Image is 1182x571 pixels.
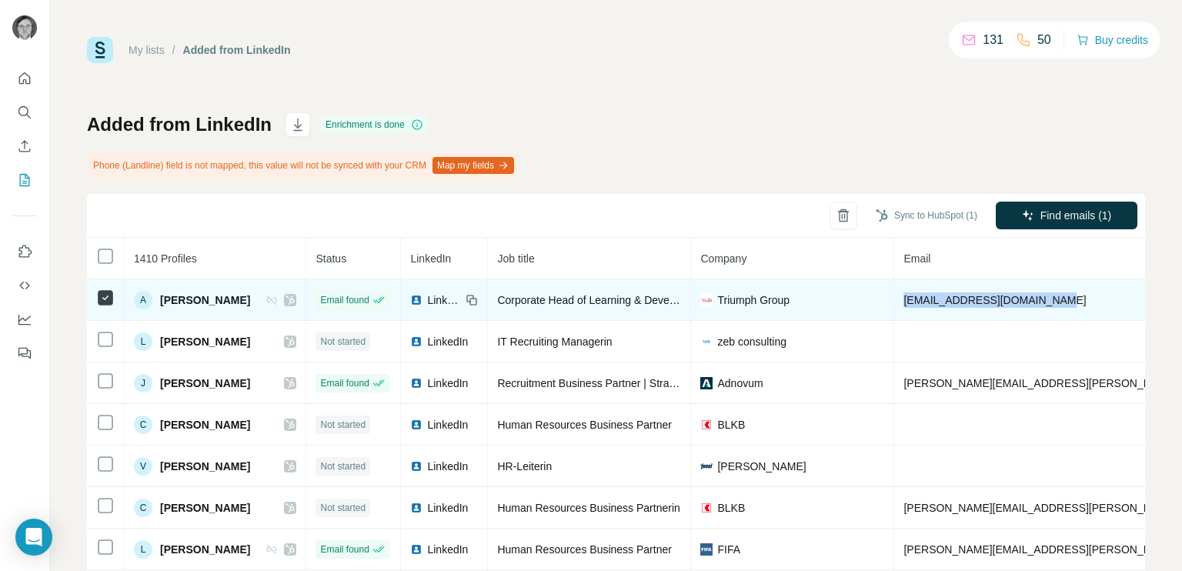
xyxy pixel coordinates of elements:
[717,292,790,308] span: Triumph Group
[15,519,52,556] div: Open Intercom Messenger
[700,294,713,306] img: company-logo
[983,31,1003,49] p: 131
[427,417,468,432] span: LinkedIn
[1077,29,1148,51] button: Buy credits
[497,419,671,431] span: Human Resources Business Partner
[87,112,272,137] h1: Added from LinkedIn
[160,459,250,474] span: [PERSON_NAME]
[497,502,679,514] span: Human Resources Business Partnerin
[700,377,713,389] img: company-logo
[410,543,422,556] img: LinkedIn logo
[160,334,250,349] span: [PERSON_NAME]
[134,291,152,309] div: A
[320,501,366,515] span: Not started
[410,460,422,472] img: LinkedIn logo
[12,132,37,160] button: Enrich CSV
[427,542,468,557] span: LinkedIn
[320,418,366,432] span: Not started
[700,460,713,472] img: company-logo
[427,334,468,349] span: LinkedIn
[134,499,152,517] div: C
[12,306,37,333] button: Dashboard
[134,416,152,434] div: C
[1040,208,1112,223] span: Find emails (1)
[410,377,422,389] img: LinkedIn logo
[316,252,346,265] span: Status
[427,459,468,474] span: LinkedIn
[134,332,152,351] div: L
[12,166,37,194] button: My lists
[12,238,37,265] button: Use Surfe on LinkedIn
[700,543,713,556] img: company-logo
[160,500,250,516] span: [PERSON_NAME]
[717,542,740,557] span: FIFA
[717,459,806,474] span: [PERSON_NAME]
[497,460,552,472] span: HR-Leiterin
[700,336,713,348] img: company-logo
[497,252,534,265] span: Job title
[700,502,713,514] img: company-logo
[320,293,369,307] span: Email found
[12,339,37,367] button: Feedback
[497,336,612,348] span: IT Recruiting Managerin
[160,417,250,432] span: [PERSON_NAME]
[432,157,514,174] button: Map my fields
[427,292,461,308] span: LinkedIn
[320,543,369,556] span: Email found
[410,419,422,431] img: LinkedIn logo
[410,336,422,348] img: LinkedIn logo
[160,292,250,308] span: [PERSON_NAME]
[134,540,152,559] div: L
[996,202,1137,229] button: Find emails (1)
[12,15,37,40] img: Avatar
[129,44,165,56] a: My lists
[134,252,197,265] span: 1410 Profiles
[160,542,250,557] span: [PERSON_NAME]
[160,376,250,391] span: [PERSON_NAME]
[320,376,369,390] span: Email found
[717,417,745,432] span: BLKB
[497,294,841,306] span: Corporate Head of Learning & Development and Talent Acquisition Lead
[87,37,113,63] img: Surfe Logo
[320,459,366,473] span: Not started
[700,419,713,431] img: company-logo
[172,42,175,58] li: /
[87,152,517,179] div: Phone (Landline) field is not mapped, this value will not be synced with your CRM
[134,374,152,392] div: J
[903,252,930,265] span: Email
[410,252,451,265] span: LinkedIn
[717,334,786,349] span: zeb consulting
[427,500,468,516] span: LinkedIn
[427,376,468,391] span: LinkedIn
[410,502,422,514] img: LinkedIn logo
[717,376,763,391] span: Adnovum
[320,335,366,349] span: Not started
[321,115,428,134] div: Enrichment is done
[134,457,152,476] div: V
[1037,31,1051,49] p: 50
[903,294,1086,306] span: [EMAIL_ADDRESS][DOMAIN_NAME]
[497,543,671,556] span: Human Resources Business Partner
[410,294,422,306] img: LinkedIn logo
[700,252,746,265] span: Company
[12,272,37,299] button: Use Surfe API
[497,377,880,389] span: Recruitment Business Partner | Strategic HR Projects | Learning & Development
[183,42,291,58] div: Added from LinkedIn
[865,204,988,227] button: Sync to HubSpot (1)
[717,500,745,516] span: BLKB
[12,65,37,92] button: Quick start
[12,99,37,126] button: Search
